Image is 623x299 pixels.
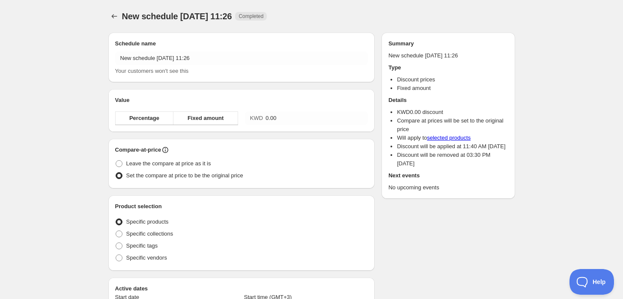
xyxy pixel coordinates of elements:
[397,117,508,134] li: Compare at prices will be set to the original price
[397,84,508,93] li: Fixed amount
[250,115,263,121] span: KWD
[115,111,174,125] button: Percentage
[126,254,167,261] span: Specific vendors
[126,230,173,237] span: Specific collections
[397,75,508,84] li: Discount prices
[108,10,120,22] button: Schedules
[388,183,508,192] p: No upcoming events
[126,160,211,167] span: Leave the compare at price as it is
[388,96,508,105] h2: Details
[115,68,189,74] span: Your customers won't see this
[126,242,158,249] span: Specific tags
[126,172,243,179] span: Set the compare at price to be the original price
[122,12,232,21] span: New schedule [DATE] 11:26
[115,146,161,154] h2: Compare-at-price
[397,108,508,117] li: KWD 0.00 discount
[115,284,368,293] h2: Active dates
[129,114,159,123] span: Percentage
[115,96,368,105] h2: Value
[388,171,508,180] h2: Next events
[427,135,471,141] a: selected products
[188,114,224,123] span: Fixed amount
[397,134,508,142] li: Will apply to
[388,63,508,72] h2: Type
[115,202,368,211] h2: Product selection
[388,39,508,48] h2: Summary
[397,151,508,168] li: Discount will be removed at 03:30 PM [DATE]
[388,51,508,60] p: New schedule [DATE] 11:26
[126,218,169,225] span: Specific products
[115,39,368,48] h2: Schedule name
[173,111,238,125] button: Fixed amount
[238,13,263,20] span: Completed
[397,142,508,151] li: Discount will be applied at 11:40 AM [DATE]
[569,269,614,295] iframe: Toggle Customer Support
